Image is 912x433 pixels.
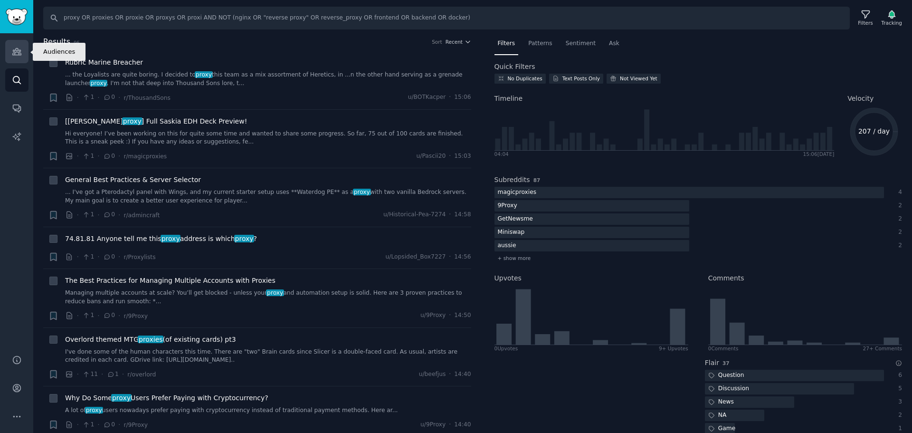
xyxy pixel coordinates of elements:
span: · [118,93,120,103]
button: Tracking [878,8,905,28]
span: Patterns [528,39,552,48]
span: proxies [138,336,163,343]
div: NA [705,410,730,422]
span: · [97,252,99,262]
span: 95 [74,40,80,46]
span: 1 [82,253,94,261]
h2: Subreddits [494,175,530,185]
span: · [449,421,451,429]
span: u/Lopsided_Box7227 [386,253,446,261]
div: Text Posts Only [562,75,600,82]
div: 9+ Upvotes [659,345,688,352]
span: 0 [103,152,115,161]
div: Sort [432,38,442,45]
h2: Quick Filters [494,62,535,72]
div: aussie [494,240,520,252]
a: I've done some of the human characters this time. There are "two" Brain cards since Slicer is a d... [65,348,471,365]
div: magicproxies [494,187,540,199]
div: 04:04 [494,151,509,157]
span: · [97,151,99,161]
a: Overlord themed MTGproxies(of existing cards) pt3 [65,335,236,345]
span: 14:40 [454,370,471,379]
span: 87 [533,177,541,183]
div: Question [705,370,748,382]
div: 2 [894,228,902,237]
div: 2 [894,411,902,420]
span: Sentiment [566,39,596,48]
div: 0 Comment s [708,345,739,352]
span: u/Pascii20 [417,152,446,161]
span: Why Do Some Users Prefer Paying with Cryptocurrency? [65,393,268,403]
a: Hi everyone! I’ve been working on this for quite some time and wanted to share some progress. So ... [65,130,471,146]
span: · [449,152,451,161]
span: u/BOTKacper [408,93,446,102]
text: 207 / day [858,127,890,135]
div: 9Proxy [494,200,521,212]
span: 74.81.81 Anyone tell me this address is which ? [65,234,257,244]
span: proxy [111,394,132,402]
span: Timeline [494,94,523,104]
span: 0 [103,421,115,429]
span: · [118,420,120,430]
div: 2 [894,215,902,223]
img: GummySearch logo [6,9,28,25]
span: r/Proxylists [123,254,155,260]
span: 0 [103,311,115,320]
span: 0 [103,93,115,102]
div: News [705,396,737,408]
div: Not Viewed Yet [620,75,657,82]
input: Search Keyword [43,7,850,29]
span: Velocity [847,94,874,104]
span: · [118,311,120,321]
a: ... the Loyalists are quite boring. I decided toproxythis team as a mix assortment of Heretics, i... [65,71,471,87]
div: 4 [894,188,902,197]
a: ... I've got a Pterodactyl panel with Wings, and my current starter setup uses **Waterdog PE** as... [65,188,471,205]
span: Overlord themed MTG (of existing cards) pt3 [65,335,236,345]
div: 0 Upvote s [494,345,518,352]
div: 1 [894,424,902,433]
span: · [77,252,79,262]
span: · [77,420,79,430]
h2: Flair [705,358,719,368]
span: 14:58 [454,211,471,219]
span: Rubric Marine Breacher [65,58,143,67]
span: u/9Proxy [420,421,446,429]
span: r/9Proxy [123,313,148,319]
span: 0 [103,253,115,261]
a: Managing multiple accounts at scale? You’ll get blocked - unless yourproxyand automation setup is... [65,289,471,306]
span: proxy [353,189,371,195]
span: proxy [90,80,108,87]
h2: Upvotes [494,273,522,283]
span: · [77,311,79,321]
span: proxy [122,117,142,125]
span: [[PERSON_NAME] ] Full Saskia EDH Deck Preview! [65,116,247,126]
span: General Best Practices & Server Selector [65,175,201,185]
div: 15:06 [DATE] [803,151,834,157]
span: · [77,93,79,103]
span: · [101,369,103,379]
span: r/overlord [127,371,156,378]
span: · [77,369,79,379]
div: Miniswap [494,227,528,239]
span: u/beefjus [419,370,446,379]
span: · [449,311,451,320]
span: 1 [82,152,94,161]
span: Filters [498,39,515,48]
span: 1 [82,93,94,102]
h2: Comments [708,273,744,283]
span: · [118,210,120,220]
a: A lot ofproxyusers nowadays prefer paying with cryptocurrency instead of traditional payment meth... [65,406,471,415]
span: · [77,210,79,220]
span: 15:06 [454,93,471,102]
span: · [449,253,451,261]
span: proxy [234,235,255,242]
span: u/Historical-Pea-7274 [383,211,446,219]
span: · [118,151,120,161]
div: Discussion [705,383,752,395]
div: 2 [894,241,902,250]
span: · [97,311,99,321]
a: 74.81.81 Anyone tell me thisproxyaddress is whichproxy? [65,234,257,244]
div: GetNewsme [494,213,536,225]
span: Results [43,36,70,48]
span: u/9Proxy [420,311,446,320]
